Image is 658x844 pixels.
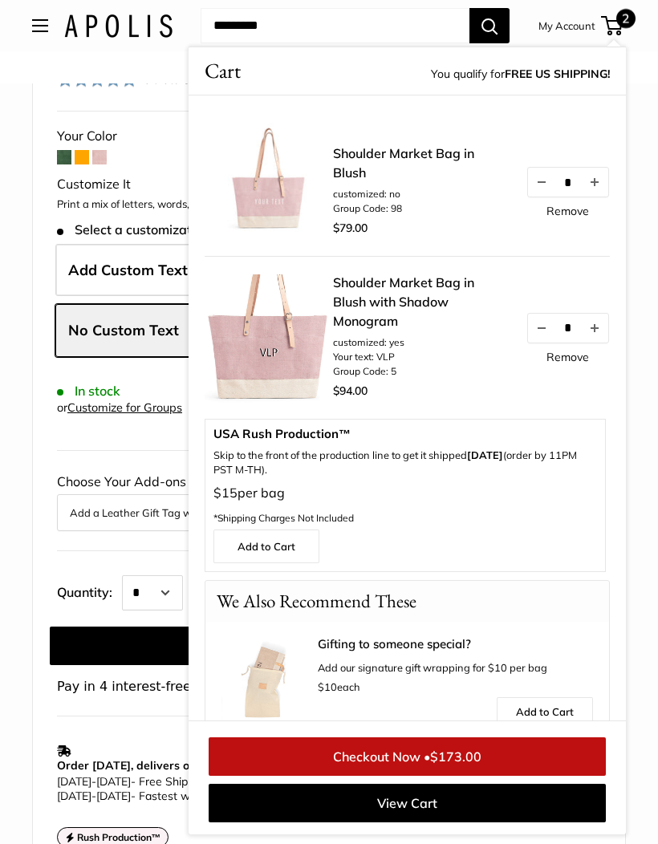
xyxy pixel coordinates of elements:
a: 2 [603,16,623,35]
label: Add Custom Text [55,244,604,297]
a: Remove [546,351,589,363]
span: $79.00 [333,221,368,235]
span: No Custom Text [68,321,179,339]
span: [DATE] [57,789,91,803]
span: In stock [57,383,120,399]
span: [DATE] [57,774,91,789]
div: Choose Your Add-ons [57,470,601,531]
span: $15 [213,485,238,501]
a: Gifting to someone special? [318,638,593,651]
p: Skip to the front of the production line to get it shipped (order by 11PM PST M-TH). [213,448,597,477]
div: Customize It [57,172,601,197]
span: - [91,774,96,789]
li: customized: yes [333,335,510,350]
p: Print a mix of letters, words, and numbers to make it unmistakably yours. [57,197,601,213]
span: USA Rush Production™ [213,428,597,440]
strong: FREE US SHIPPING! [505,67,610,81]
span: 2 [616,9,636,28]
a: Remove [546,205,589,217]
button: Increase quantity by 1 [581,314,608,343]
a: Add to Cart [213,530,319,563]
label: Quantity: [57,570,122,611]
a: Shoulder Market Bag in Blush with Shadow Monogram [333,273,510,331]
button: Increase quantity by 1 [581,168,608,197]
span: - Fastest with Rush Production™ [57,789,303,803]
a: Checkout Now •$173.00 [209,737,606,776]
button: Add to cart [50,627,608,665]
li: Group Code: 5 [333,364,510,379]
label: Leave Blank [55,304,604,357]
p: per bag [213,481,597,530]
span: $94.00 [333,383,368,398]
span: $10 [318,680,337,693]
input: Search... [201,8,469,43]
a: My Account [538,16,595,35]
button: Open menu [32,19,48,32]
p: - Free Shipping + [57,774,593,803]
strong: Order [DATE], delivers on: [57,758,198,773]
b: [DATE] [467,448,503,461]
a: Shoulder Market Bag in Blush [333,144,510,182]
span: - [91,789,96,803]
a: Customize for Groups [67,400,182,415]
span: Add Custom Text [68,261,188,279]
div: or [57,397,182,419]
span: You qualify for [431,63,610,87]
span: Cart [205,55,241,87]
img: Apolis [64,14,173,38]
input: Quantity [555,176,581,189]
button: Decrease quantity by 1 [528,168,555,197]
a: Add to Cart [497,697,593,726]
button: Search [469,8,510,43]
div: Your Color [57,124,601,148]
li: Your text: VLP [333,350,510,364]
button: Add a Leather Gift Tag with Note [70,503,588,522]
span: each [318,680,360,693]
li: customized: no [333,187,510,201]
span: [DATE] [96,789,131,803]
span: Select a customization option [57,222,250,237]
p: We Also Recommend These [205,581,428,622]
li: Group Code: 98 [333,201,510,216]
span: $173.00 [430,749,481,765]
img: Apolis Signature Gift Wrapping [221,638,310,726]
span: [DATE] [96,774,131,789]
strong: Rush Production™ [77,831,161,843]
div: Add our signature gift wrapping for $10 per bag [318,638,593,697]
button: Decrease quantity by 1 [528,314,555,343]
input: Quantity [555,321,581,335]
a: View Cart [209,784,606,822]
span: *Shipping Charges Not Included [213,512,354,524]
